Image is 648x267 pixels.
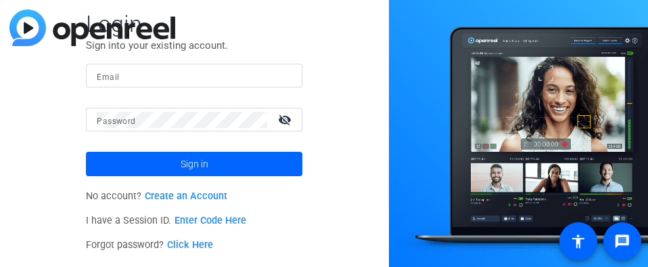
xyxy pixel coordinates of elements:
[167,239,213,251] a: Click Here
[97,68,292,84] input: Enter Email Address
[86,239,213,251] span: Forgot password?
[175,215,246,226] a: Enter Code Here
[86,190,227,202] span: No account?
[9,9,175,46] img: blue-gradient.svg
[86,9,302,38] span: Login
[270,110,302,129] mat-icon: visibility_off
[181,147,208,181] span: Sign in
[86,38,302,53] p: Sign into your existing account.
[614,233,630,249] mat-icon: message
[86,215,246,226] span: I have a Session ID.
[97,73,119,82] mat-label: Email
[97,117,135,126] mat-label: Password
[145,190,227,202] a: Create an Account
[86,152,302,176] button: Sign in
[570,233,586,249] mat-icon: accessibility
